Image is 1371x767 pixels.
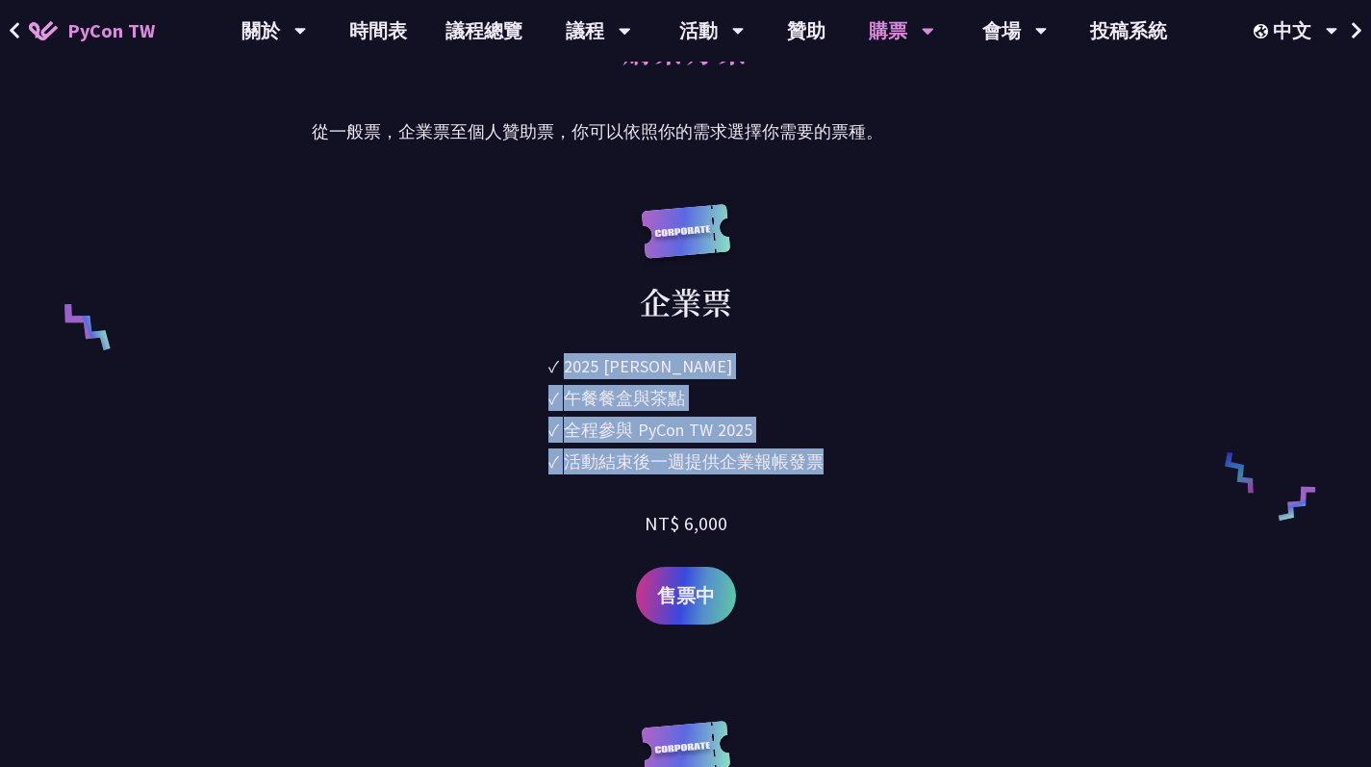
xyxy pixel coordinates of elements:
img: Locale Icon [1254,24,1273,38]
div: 2025 [PERSON_NAME] [564,353,732,379]
li: ✓ [548,448,824,474]
a: PyCon TW [10,7,174,55]
img: corporate.a587c14.svg [638,204,734,278]
span: PyCon TW [67,16,155,45]
span: 售票中 [657,581,715,610]
li: ✓ [548,353,824,379]
div: 企業票 [640,278,732,324]
li: ✓ [548,385,824,411]
li: ✓ [548,417,824,443]
a: 售票中 [636,567,736,625]
img: Home icon of PyCon TW 2025 [29,21,58,40]
div: NT$ 6,000 [645,509,727,538]
div: 活動結束後一週提供企業報帳發票 [564,448,824,474]
div: 午餐餐盒與茶點 [564,385,685,411]
div: 全程參與 PyCon TW 2025 [564,417,752,443]
p: 從一般票，企業票至個人贊助票，你可以依照你的需求選擇你需要的票種。 [312,117,1059,146]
